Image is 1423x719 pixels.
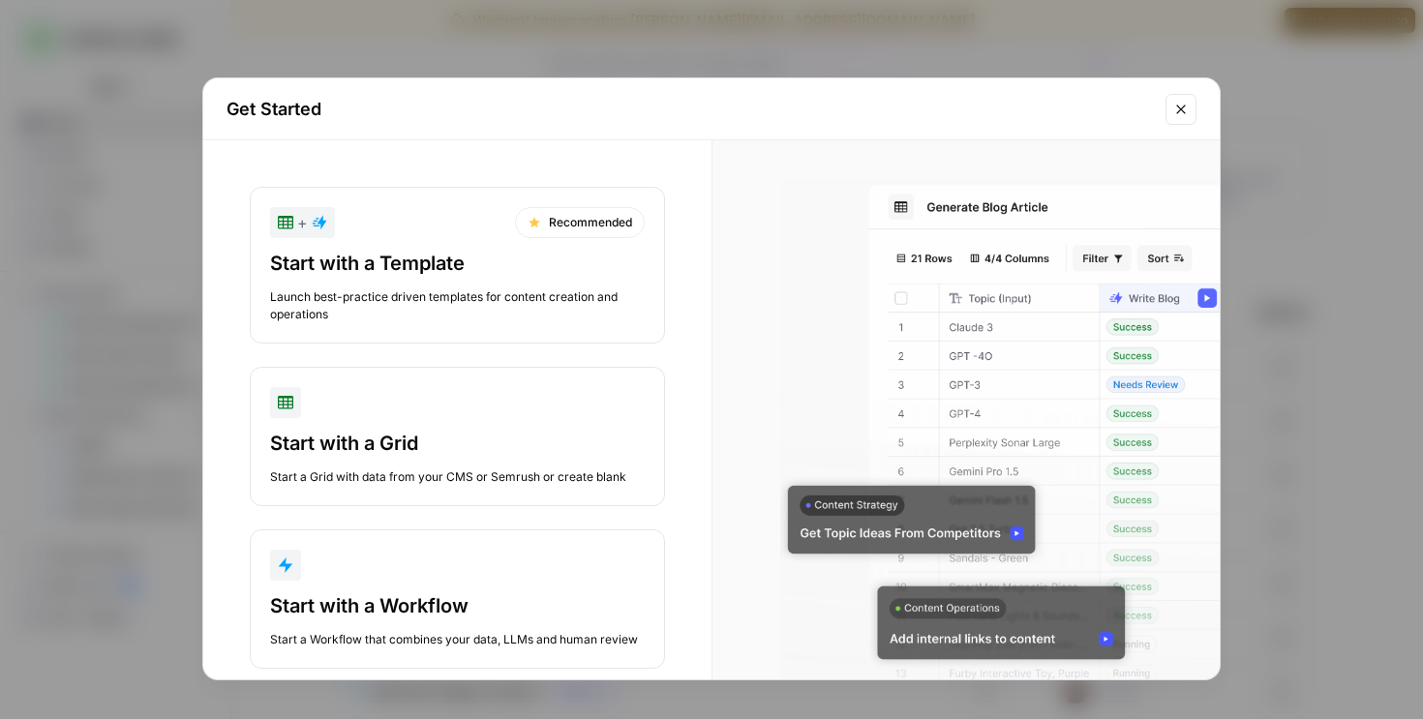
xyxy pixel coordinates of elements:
[250,367,665,506] button: Start with a GridStart a Grid with data from your CMS or Semrush or create blank
[278,211,327,234] div: +
[270,631,645,648] div: Start a Workflow that combines your data, LLMs and human review
[250,529,665,669] button: Start with a WorkflowStart a Workflow that combines your data, LLMs and human review
[270,288,645,323] div: Launch best-practice driven templates for content creation and operations
[270,592,645,619] div: Start with a Workflow
[227,96,1154,123] h2: Get Started
[250,187,665,344] button: +RecommendedStart with a TemplateLaunch best-practice driven templates for content creation and o...
[270,250,645,277] div: Start with a Template
[270,430,645,457] div: Start with a Grid
[270,468,645,486] div: Start a Grid with data from your CMS or Semrush or create blank
[515,207,645,238] div: Recommended
[1166,94,1196,125] button: Close modal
